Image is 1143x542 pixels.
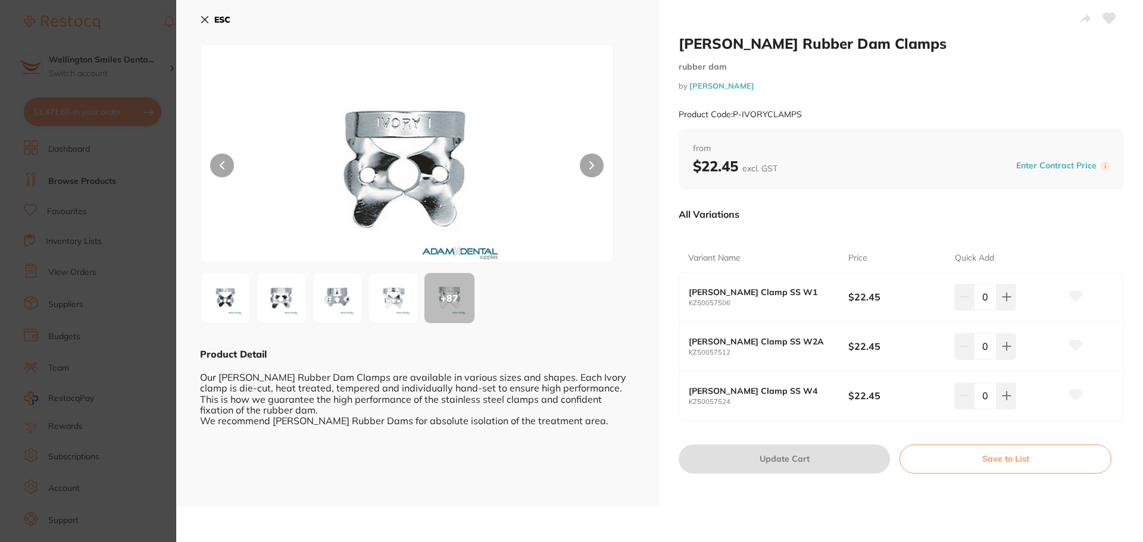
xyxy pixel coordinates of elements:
div: Our [PERSON_NAME] Rubber Dam Clamps are available in various sizes and shapes. Each Ivory clamp i... [200,361,636,426]
b: $22.45 [693,157,777,175]
img: NTczMDguanBn [316,277,359,319]
button: +87 [424,272,475,324]
small: rubber dam [679,62,1124,72]
b: [PERSON_NAME] Clamp SS W1 [689,287,832,297]
button: ESC [200,10,230,30]
p: All Variations [679,208,739,220]
p: Quick Add [955,252,994,264]
img: NTczMTAuanBn [372,277,415,319]
small: Product Code: P-IVORYCLAMPS [679,109,802,120]
img: NTczMDYuanBn [283,74,531,262]
img: NTczMDQuanBn [204,277,247,319]
small: KZ50057512 [689,349,848,356]
b: $22.45 [848,340,944,353]
small: KZ50057524 [689,398,848,406]
b: [PERSON_NAME] Clamp SS W2A [689,337,832,346]
b: $22.45 [848,290,944,303]
b: [PERSON_NAME] Clamp SS W4 [689,386,832,396]
span: excl. GST [742,163,777,174]
label: i [1100,161,1110,171]
b: $22.45 [848,389,944,402]
small: KZ50057506 [689,299,848,307]
b: ESC [214,14,230,25]
button: Enter Contract Price [1013,160,1100,171]
a: [PERSON_NAME] [689,81,754,90]
button: Update Cart [679,444,890,473]
img: NTczMDYuanBn [260,277,303,319]
p: Variant Name [688,252,741,264]
small: by [679,82,1124,90]
span: from [693,143,1110,155]
div: + 87 [424,273,474,323]
b: Product Detail [200,348,267,360]
p: Price [848,252,867,264]
h2: [PERSON_NAME] Rubber Dam Clamps [679,35,1124,52]
button: Save to List [900,444,1111,473]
